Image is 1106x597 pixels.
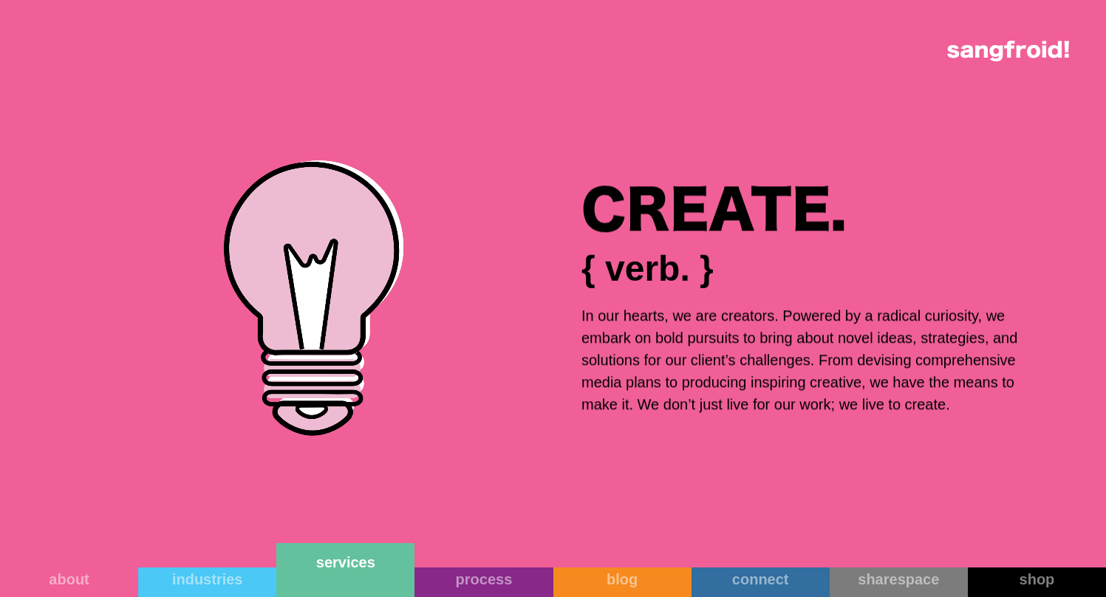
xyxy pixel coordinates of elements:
[968,570,1106,588] div: shop
[138,567,276,597] a: industries
[553,567,692,597] a: blog
[138,570,276,588] div: industries
[947,41,1069,61] img: logo
[581,182,847,244] h2: Create.
[968,567,1106,597] a: shop
[692,570,830,588] div: connect
[574,279,618,287] a: privacy policy
[830,570,968,588] div: sharespace
[581,244,714,293] div: { verb. }
[581,304,1040,415] p: In our hearts, we are creators. Powered by a radical curiosity, we embark on bold pursuits to bri...
[414,570,553,588] div: process
[414,567,553,597] a: process
[692,567,830,597] a: connect
[553,570,692,588] div: blog
[223,160,404,437] img: This is an image of a pink bulb.
[830,567,968,597] a: sharespace
[276,543,414,597] a: services
[276,553,414,571] div: services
